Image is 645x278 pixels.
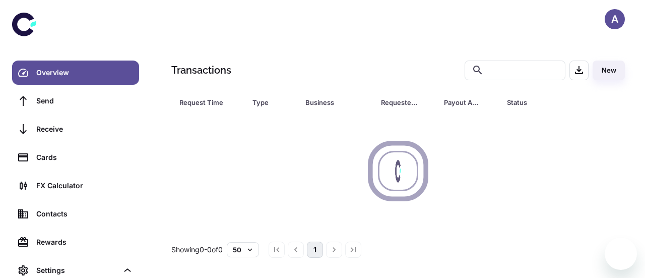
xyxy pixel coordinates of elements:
[36,67,133,78] div: Overview
[444,95,482,109] div: Payout Amount
[605,238,637,270] iframe: Button to launch messaging window
[252,95,280,109] div: Type
[267,242,363,258] nav: pagination navigation
[444,95,495,109] span: Payout Amount
[593,61,625,80] button: New
[381,95,432,109] span: Requested Amount
[12,61,139,85] a: Overview
[171,244,223,255] p: Showing 0-0 of 0
[507,95,570,109] div: Status
[36,237,133,248] div: Rewards
[227,242,259,257] button: 50
[36,180,133,191] div: FX Calculator
[12,230,139,254] a: Rewards
[171,63,231,78] h1: Transactions
[36,265,118,276] div: Settings
[36,124,133,135] div: Receive
[12,117,139,141] a: Receive
[507,95,583,109] span: Status
[179,95,227,109] div: Request Time
[605,9,625,29] button: A
[179,95,240,109] span: Request Time
[381,95,419,109] div: Requested Amount
[12,89,139,113] a: Send
[12,174,139,198] a: FX Calculator
[12,202,139,226] a: Contacts
[36,208,133,219] div: Contacts
[36,95,133,106] div: Send
[36,152,133,163] div: Cards
[12,145,139,170] a: Cards
[252,95,293,109] span: Type
[307,242,323,258] button: page 1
